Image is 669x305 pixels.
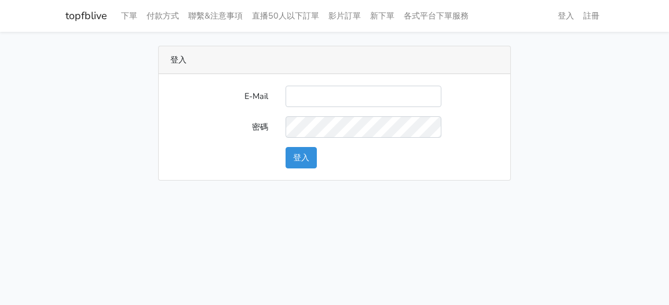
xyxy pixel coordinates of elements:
a: 註冊 [579,5,604,27]
a: 各式平台下單服務 [399,5,473,27]
a: 聯繫&注意事項 [184,5,247,27]
a: 登入 [553,5,579,27]
a: 新下單 [365,5,399,27]
a: 影片訂單 [324,5,365,27]
a: 直播50人以下訂單 [247,5,324,27]
label: E-Mail [162,86,277,107]
div: 登入 [159,46,511,74]
button: 登入 [286,147,317,168]
a: 下單 [116,5,142,27]
a: topfblive [65,5,107,27]
a: 付款方式 [142,5,184,27]
label: 密碼 [162,116,277,138]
